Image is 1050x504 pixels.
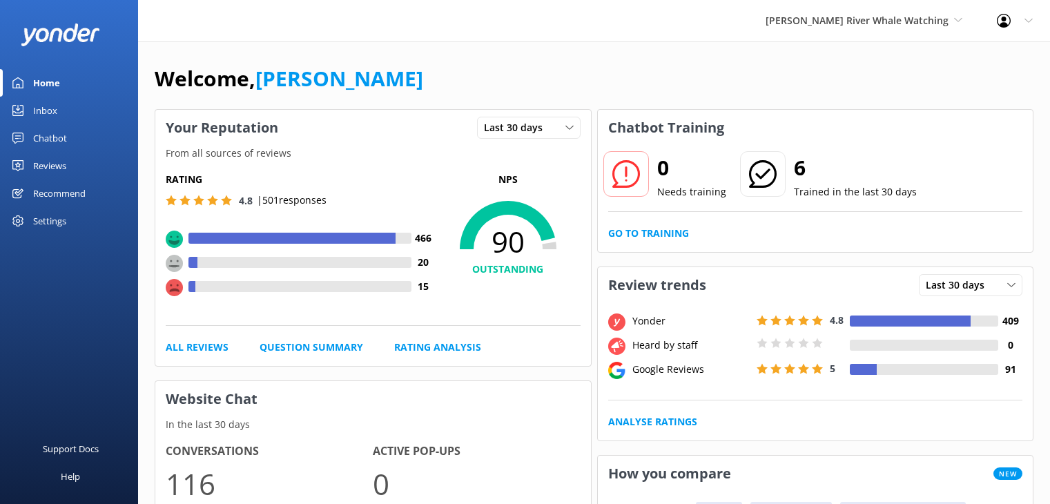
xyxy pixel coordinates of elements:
[260,340,363,355] a: Question Summary
[33,97,57,124] div: Inbox
[43,435,99,463] div: Support Docs
[155,417,591,432] p: In the last 30 days
[166,443,373,461] h4: Conversations
[998,338,1022,353] h4: 0
[166,340,229,355] a: All Reviews
[394,340,481,355] a: Rating Analysis
[998,362,1022,377] h4: 91
[608,226,689,241] a: Go to Training
[21,23,100,46] img: yonder-white-logo.png
[373,443,580,461] h4: Active Pop-ups
[598,110,735,146] h3: Chatbot Training
[484,120,551,135] span: Last 30 days
[629,362,753,377] div: Google Reviews
[629,338,753,353] div: Heard by staff
[155,110,289,146] h3: Your Reputation
[436,172,581,187] p: NPS
[598,267,717,303] h3: Review trends
[598,456,741,492] h3: How you compare
[155,146,591,161] p: From all sources of reviews
[255,64,423,93] a: [PERSON_NAME]
[155,381,591,417] h3: Website Chat
[33,152,66,180] div: Reviews
[657,151,726,184] h2: 0
[830,362,835,375] span: 5
[33,207,66,235] div: Settings
[766,14,949,27] span: [PERSON_NAME] River Whale Watching
[657,184,726,200] p: Needs training
[33,69,60,97] div: Home
[33,124,67,152] div: Chatbot
[166,172,436,187] h5: Rating
[993,467,1022,480] span: New
[998,313,1022,329] h4: 409
[629,313,753,329] div: Yonder
[411,255,436,270] h4: 20
[33,180,86,207] div: Recommend
[411,231,436,246] h4: 466
[61,463,80,490] div: Help
[239,194,253,207] span: 4.8
[794,151,917,184] h2: 6
[155,62,423,95] h1: Welcome,
[926,278,993,293] span: Last 30 days
[436,224,581,259] span: 90
[436,262,581,277] h4: OUTSTANDING
[794,184,917,200] p: Trained in the last 30 days
[411,279,436,294] h4: 15
[257,193,327,208] p: | 501 responses
[830,313,844,327] span: 4.8
[608,414,697,429] a: Analyse Ratings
